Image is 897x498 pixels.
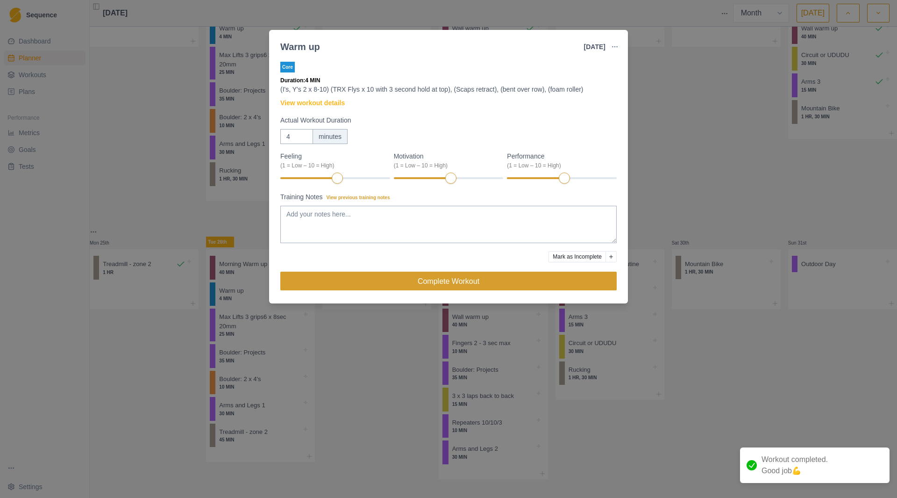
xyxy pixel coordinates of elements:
[280,40,320,54] div: Warm up
[280,85,617,94] p: (I's, Y's 2 x 8-10) (TRX Flys x 10 with 3 second hold at top), (Scaps retract), (bent over row), ...
[507,152,611,170] label: Performance
[327,195,390,200] span: View previous training notes
[548,251,606,262] button: Mark as Incomplete
[605,251,617,262] button: Add reason
[394,152,498,170] label: Motivation
[280,152,384,170] label: Feeling
[280,192,611,202] label: Training Notes
[280,98,345,108] a: View workout details
[762,454,828,476] p: Workout completed. Good job 💪
[280,161,384,170] div: (1 = Low – 10 = High)
[313,129,348,144] div: minutes
[280,76,617,85] p: Duration: 4 MIN
[584,42,605,52] p: [DATE]
[507,161,611,170] div: (1 = Low – 10 = High)
[394,161,498,170] div: (1 = Low – 10 = High)
[280,272,617,290] button: Complete Workout
[280,62,295,72] p: Core
[280,115,611,125] label: Actual Workout Duration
